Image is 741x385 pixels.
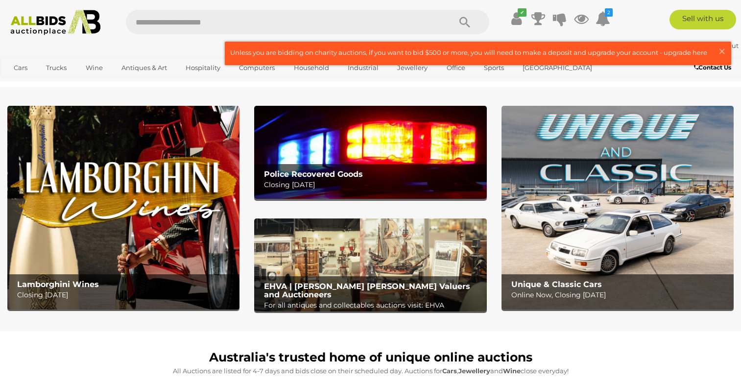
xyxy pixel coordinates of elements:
[287,60,335,76] a: Household
[391,60,434,76] a: Jewellery
[502,106,734,310] a: Unique & Classic Cars Unique & Classic Cars Online Now, Closing [DATE]
[40,60,73,76] a: Trucks
[440,60,472,76] a: Office
[717,42,726,61] span: ×
[12,365,729,377] p: All Auctions are listed for 4-7 days and bids close on their scheduled day. Auctions for , and cl...
[509,10,524,27] a: ✔
[502,106,734,310] img: Unique & Classic Cars
[115,60,173,76] a: Antiques & Art
[233,60,281,76] a: Computers
[669,10,736,29] a: Sell with us
[7,106,239,310] a: Lamborghini Wines Lamborghini Wines Closing [DATE]
[254,218,486,312] a: EHVA | Evans Hastings Valuers and Auctioneers EHVA | [PERSON_NAME] [PERSON_NAME] Valuers and Auct...
[503,367,521,375] strong: Wine
[478,60,510,76] a: Sports
[7,106,239,310] img: Lamborghini Wines
[17,280,99,289] b: Lamborghini Wines
[264,169,363,179] b: Police Recovered Goods
[12,351,729,364] h1: Australia's trusted home of unique online auctions
[511,280,602,289] b: Unique & Classic Cars
[264,299,481,312] p: For all antiques and collectables auctions visit: EHVA
[458,367,490,375] strong: Jewellery
[341,60,385,76] a: Industrial
[5,10,105,35] img: Allbids.com.au
[79,60,109,76] a: Wine
[254,218,486,312] img: EHVA | Evans Hastings Valuers and Auctioneers
[511,289,729,301] p: Online Now, Closing [DATE]
[694,64,731,71] b: Contact Us
[518,8,526,17] i: ✔
[264,179,481,191] p: Closing [DATE]
[442,367,457,375] strong: Cars
[17,289,235,301] p: Closing [DATE]
[605,8,613,17] i: 2
[254,106,486,199] a: Police Recovered Goods Police Recovered Goods Closing [DATE]
[254,106,486,199] img: Police Recovered Goods
[596,10,610,27] a: 2
[516,60,598,76] a: [GEOGRAPHIC_DATA]
[7,60,34,76] a: Cars
[179,60,227,76] a: Hospitality
[264,282,470,300] b: EHVA | [PERSON_NAME] [PERSON_NAME] Valuers and Auctioneers
[694,62,734,73] a: Contact Us
[440,10,489,34] button: Search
